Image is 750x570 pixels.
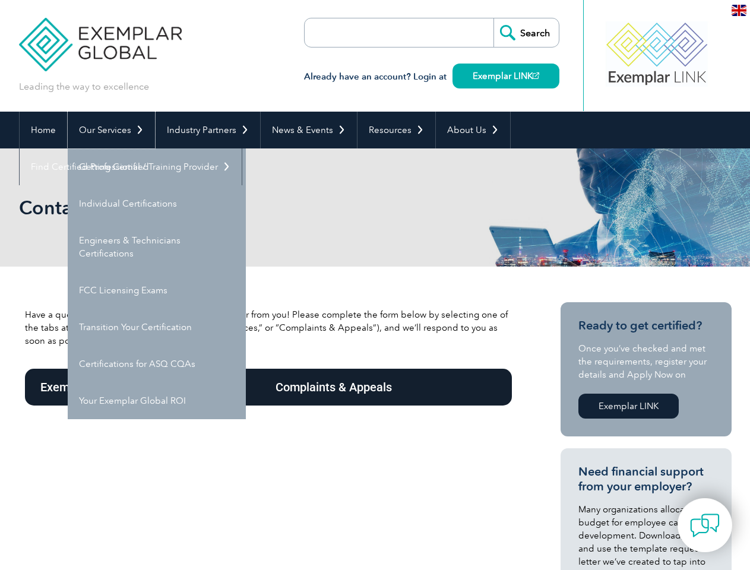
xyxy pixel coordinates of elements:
[68,222,246,272] a: Engineers & Technicians Certifications
[452,64,559,88] a: Exemplar LINK
[19,80,149,93] p: Leading the way to excellence
[261,112,357,148] a: News & Events
[68,309,246,346] a: Transition Your Certification
[25,369,142,406] div: Exemplar Global
[357,112,435,148] a: Resources
[578,342,714,381] p: Once you’ve checked and met the requirements, register your details and Apply Now on
[68,272,246,309] a: FCC Licensing Exams
[68,112,155,148] a: Our Services
[68,185,246,222] a: Individual Certifications
[304,69,559,84] h3: Already have an account? Login at
[25,308,512,347] p: Have a question or feedback for us? We’d love to hear from you! Please complete the form below by...
[156,112,260,148] a: Industry Partners
[578,394,679,419] a: Exemplar LINK
[20,112,67,148] a: Home
[20,148,242,185] a: Find Certified Professional / Training Provider
[732,5,746,16] img: en
[493,18,559,47] input: Search
[436,112,510,148] a: About Us
[578,464,714,494] h3: Need financial support from your employer?
[690,511,720,540] img: contact-chat.png
[578,318,714,333] h3: Ready to get certified?
[533,72,539,79] img: open_square.png
[260,369,407,406] div: Complaints & Appeals
[19,196,475,219] h1: Contact Us
[68,382,246,419] a: Your Exemplar Global ROI
[68,346,246,382] a: Certifications for ASQ CQAs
